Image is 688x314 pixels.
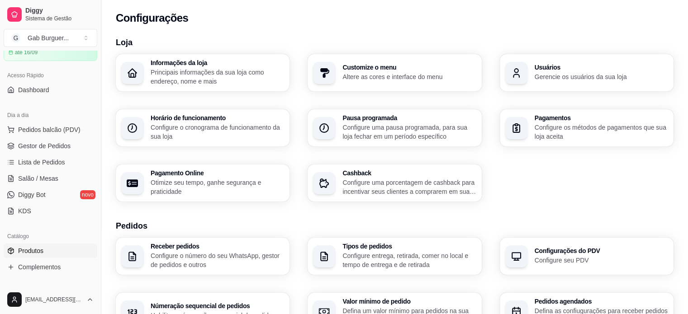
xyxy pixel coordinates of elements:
[116,164,289,202] button: Pagamento OnlineOtimize seu tempo, ganhe segurança e praticidade
[308,238,481,275] button: Tipos de pedidosConfigure entrega, retirada, comer no local e tempo de entrega e de retirada
[151,303,284,309] h3: Númeração sequencial de pedidos
[18,190,46,199] span: Diggy Bot
[4,29,97,47] button: Select a team
[535,123,668,141] p: Configure os métodos de pagamentos que sua loja aceita
[535,72,668,81] p: Gerencie os usuários da sua loja
[500,109,674,146] button: PagamentosConfigure os métodos de pagamentos que sua loja aceita
[151,115,284,121] h3: Horário de funcionamento
[18,125,81,134] span: Pedidos balcão (PDV)
[15,49,38,56] article: até 16/09
[4,204,97,218] a: KDS
[4,108,97,122] div: Dia a dia
[151,178,284,196] p: Otimize seu tempo, ganhe segurança e praticidade
[4,260,97,274] a: Complementos
[18,85,49,94] span: Dashboard
[116,11,188,25] h2: Configurações
[535,298,668,305] h3: Pedidos agendados
[342,72,476,81] p: Altere as cores e interface do menu
[342,170,476,176] h3: Cashback
[151,60,284,66] h3: Informações da loja
[4,171,97,186] a: Salão / Mesas
[116,36,674,49] h3: Loja
[25,15,94,22] span: Sistema de Gestão
[25,7,94,15] span: Diggy
[18,174,58,183] span: Salão / Mesas
[4,244,97,258] a: Produtos
[151,123,284,141] p: Configure o cronograma de funcionamento da sua loja
[535,64,668,70] h3: Usuários
[4,4,97,25] a: DiggySistema de Gestão
[342,115,476,121] h3: Pausa programada
[308,54,481,91] button: Customize o menuAltere as cores e interface do menu
[18,206,31,216] span: KDS
[116,109,289,146] button: Horário de funcionamentoConfigure o cronograma de funcionamento da sua loja
[11,33,20,42] span: G
[342,178,476,196] p: Configure uma porcentagem de cashback para incentivar seus clientes a comprarem em sua loja
[342,298,476,305] h3: Valor mínimo de pedido
[4,83,97,97] a: Dashboard
[28,33,69,42] div: Gab Burguer ...
[308,109,481,146] button: Pausa programadaConfigure uma pausa programada, para sua loja fechar em um período específico
[4,155,97,169] a: Lista de Pedidos
[342,251,476,269] p: Configure entrega, retirada, comer no local e tempo de entrega e de retirada
[18,141,71,150] span: Gestor de Pedidos
[151,251,284,269] p: Configure o número do seu WhatsApp, gestor de pedidos e outros
[4,68,97,83] div: Acesso Rápido
[4,122,97,137] button: Pedidos balcão (PDV)
[18,246,43,255] span: Produtos
[342,64,476,70] h3: Customize o menu
[18,158,65,167] span: Lista de Pedidos
[4,229,97,244] div: Catálogo
[18,262,61,272] span: Complementos
[500,54,674,91] button: UsuáriosGerencie os usuários da sua loja
[4,139,97,153] a: Gestor de Pedidos
[342,123,476,141] p: Configure uma pausa programada, para sua loja fechar em um período específico
[116,238,289,275] button: Receber pedidosConfigure o número do seu WhatsApp, gestor de pedidos e outros
[535,115,668,121] h3: Pagamentos
[535,248,668,254] h3: Configurações do PDV
[116,54,289,91] button: Informações da lojaPrincipais informações da sua loja como endereço, nome e mais
[4,289,97,310] button: [EMAIL_ADDRESS][DOMAIN_NAME]
[535,256,668,265] p: Configure seu PDV
[25,296,83,303] span: [EMAIL_ADDRESS][DOMAIN_NAME]
[151,243,284,249] h3: Receber pedidos
[308,164,481,202] button: CashbackConfigure uma porcentagem de cashback para incentivar seus clientes a comprarem em sua loja
[342,243,476,249] h3: Tipos de pedidos
[151,68,284,86] p: Principais informações da sua loja como endereço, nome e mais
[500,238,674,275] button: Configurações do PDVConfigure seu PDV
[4,187,97,202] a: Diggy Botnovo
[116,220,674,232] h3: Pedidos
[151,170,284,176] h3: Pagamento Online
